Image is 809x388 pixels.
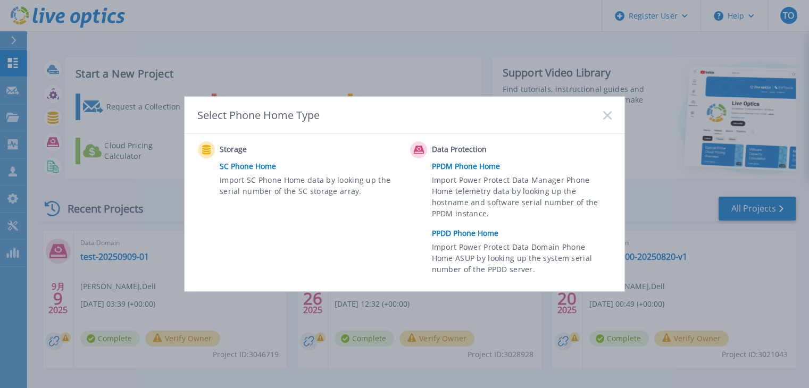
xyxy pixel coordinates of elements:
a: PPDM Phone Home [432,158,617,174]
span: Storage [220,144,326,156]
span: Data Protection [432,144,538,156]
span: Import SC Phone Home data by looking up the serial number of the SC storage array. [220,174,397,199]
a: PPDD Phone Home [432,225,617,241]
span: Import Power Protect Data Domain Phone Home ASUP by looking up the system serial number of the PP... [432,241,609,278]
span: Import Power Protect Data Manager Phone Home telemetry data by looking up the hostname and softwa... [432,174,609,223]
a: SC Phone Home [220,158,405,174]
div: Select Phone Home Type [197,108,321,122]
